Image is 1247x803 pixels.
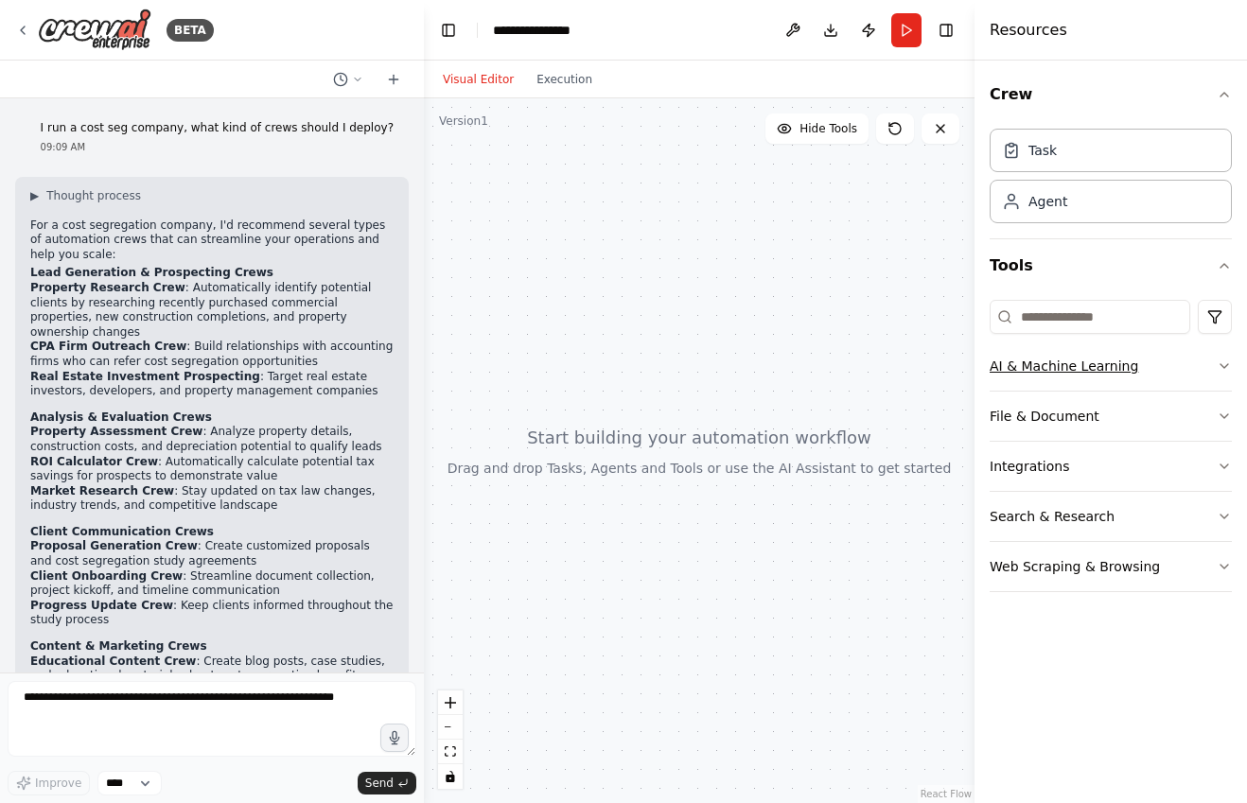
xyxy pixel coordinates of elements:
[30,655,196,668] strong: Educational Content Crew
[38,9,151,51] img: Logo
[438,764,463,789] button: toggle interactivity
[30,340,186,353] strong: CPA Firm Outreach Crew
[30,484,394,514] li: : Stay updated on tax law changes, industry trends, and competitive landscape
[30,266,273,279] strong: Lead Generation & Prospecting Crews
[30,455,394,484] li: : Automatically calculate potential tax savings for prospects to demonstrate value
[30,370,394,399] li: : Target real estate investors, developers, and property management companies
[30,410,212,424] strong: Analysis & Evaluation Crews
[41,140,394,154] div: 09:09 AM
[990,292,1232,607] div: Tools
[438,690,463,789] div: React Flow controls
[30,281,394,340] li: : Automatically identify potential clients by researching recently purchased commercial propertie...
[30,539,198,552] strong: Proposal Generation Crew
[438,690,463,715] button: zoom in
[439,113,488,129] div: Version 1
[30,425,394,454] li: : Analyze property details, construction costs, and depreciation potential to qualify leads
[8,771,90,795] button: Improve
[990,68,1232,121] button: Crew
[990,492,1232,541] button: Search & Research
[365,776,394,791] span: Send
[493,21,590,40] nav: breadcrumb
[30,340,394,369] li: : Build relationships with accounting firms who can refer cost segregation opportunities
[30,539,394,568] li: : Create customized proposals and cost segregation study agreements
[30,525,214,538] strong: Client Communication Crews
[438,740,463,764] button: fit view
[431,68,525,91] button: Visual Editor
[30,455,158,468] strong: ROI Calculator Crew
[30,188,141,203] button: ▶Thought process
[30,569,394,599] li: : Streamline document collection, project kickoff, and timeline communication
[30,281,185,294] strong: Property Research Crew
[438,715,463,740] button: zoom out
[1028,192,1067,211] div: Agent
[30,599,394,628] li: : Keep clients informed throughout the study process
[167,19,214,42] div: BETA
[525,68,604,91] button: Execution
[35,776,81,791] span: Improve
[380,724,409,752] button: Click to speak your automation idea
[990,442,1232,491] button: Integrations
[41,121,394,136] p: I run a cost seg company, what kind of crews should I deploy?
[990,542,1232,591] button: Web Scraping & Browsing
[30,655,394,684] li: : Create blog posts, case studies, and educational materials about cost segregation benefits
[990,19,1067,42] h4: Resources
[990,341,1232,391] button: AI & Machine Learning
[435,17,462,44] button: Hide left sidebar
[325,68,371,91] button: Switch to previous chat
[30,599,173,612] strong: Progress Update Crew
[30,370,260,383] strong: Real Estate Investment Prospecting
[358,772,416,794] button: Send
[921,789,972,799] a: React Flow attribution
[799,121,857,136] span: Hide Tools
[990,121,1232,238] div: Crew
[30,639,207,653] strong: Content & Marketing Crews
[933,17,959,44] button: Hide right sidebar
[378,68,409,91] button: Start a new chat
[30,188,39,203] span: ▶
[30,218,394,263] p: For a cost segregation company, I'd recommend several types of automation crews that can streamli...
[30,484,174,498] strong: Market Research Crew
[990,392,1232,441] button: File & Document
[765,113,869,144] button: Hide Tools
[30,425,202,438] strong: Property Assessment Crew
[990,239,1232,292] button: Tools
[30,569,183,583] strong: Client Onboarding Crew
[1028,141,1057,160] div: Task
[46,188,141,203] span: Thought process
